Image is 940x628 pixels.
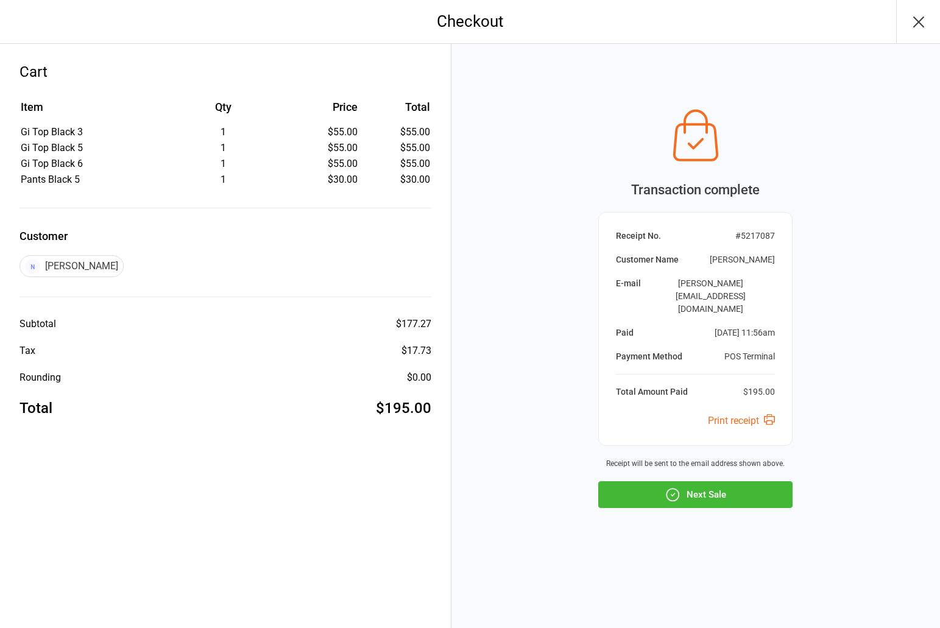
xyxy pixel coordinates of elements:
[19,344,35,358] div: Tax
[19,397,52,419] div: Total
[710,253,775,266] div: [PERSON_NAME]
[598,458,793,469] div: Receipt will be sent to the email address shown above.
[362,157,429,171] td: $55.00
[616,326,634,339] div: Paid
[286,99,358,115] div: Price
[286,125,358,139] div: $55.00
[286,172,358,187] div: $30.00
[286,141,358,155] div: $55.00
[616,386,688,398] div: Total Amount Paid
[396,317,431,331] div: $177.27
[401,344,431,358] div: $17.73
[19,317,56,331] div: Subtotal
[598,180,793,200] div: Transaction complete
[376,397,431,419] div: $195.00
[362,99,429,124] th: Total
[715,326,775,339] div: [DATE] 11:56am
[21,174,80,185] span: Pants Black 5
[616,230,661,242] div: Receipt No.
[19,255,124,277] div: [PERSON_NAME]
[161,141,284,155] div: 1
[362,172,429,187] td: $30.00
[21,142,83,153] span: Gi Top Black 5
[21,126,83,138] span: Gi Top Black 3
[161,99,284,124] th: Qty
[362,125,429,139] td: $55.00
[646,277,775,316] div: [PERSON_NAME][EMAIL_ADDRESS][DOMAIN_NAME]
[407,370,431,385] div: $0.00
[362,141,429,155] td: $55.00
[616,253,679,266] div: Customer Name
[161,172,284,187] div: 1
[616,350,682,363] div: Payment Method
[161,157,284,171] div: 1
[708,415,775,426] a: Print receipt
[161,125,284,139] div: 1
[598,481,793,508] button: Next Sale
[21,99,160,124] th: Item
[735,230,775,242] div: # 5217087
[616,277,641,316] div: E-mail
[743,386,775,398] div: $195.00
[19,228,431,244] label: Customer
[21,158,83,169] span: Gi Top Black 6
[286,157,358,171] div: $55.00
[19,61,431,83] div: Cart
[724,350,775,363] div: POS Terminal
[19,370,61,385] div: Rounding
